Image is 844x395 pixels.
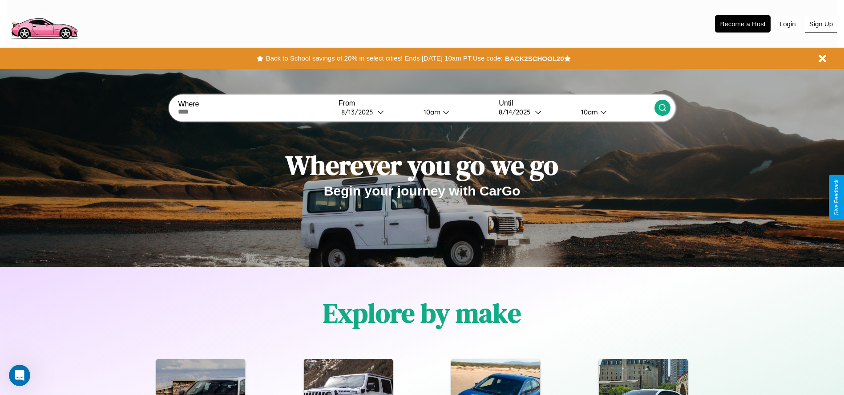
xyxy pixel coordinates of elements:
img: logo [7,4,81,41]
label: Until [499,99,654,107]
button: Become a Host [715,15,771,33]
h1: Explore by make [323,295,521,331]
div: Give Feedback [833,179,840,216]
button: Sign Up [805,16,837,33]
div: 8 / 14 / 2025 [499,108,535,116]
button: 10am [416,107,494,117]
label: Where [178,100,333,108]
button: 8/13/2025 [339,107,416,117]
button: Login [775,16,800,32]
div: 10am [419,108,443,116]
label: From [339,99,494,107]
button: Back to School savings of 20% in select cities! Ends [DATE] 10am PT.Use code: [263,52,505,65]
div: 8 / 13 / 2025 [341,108,377,116]
button: 10am [574,107,654,117]
b: BACK2SCHOOL20 [505,55,564,62]
div: 10am [577,108,600,116]
iframe: Intercom live chat [9,365,30,386]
